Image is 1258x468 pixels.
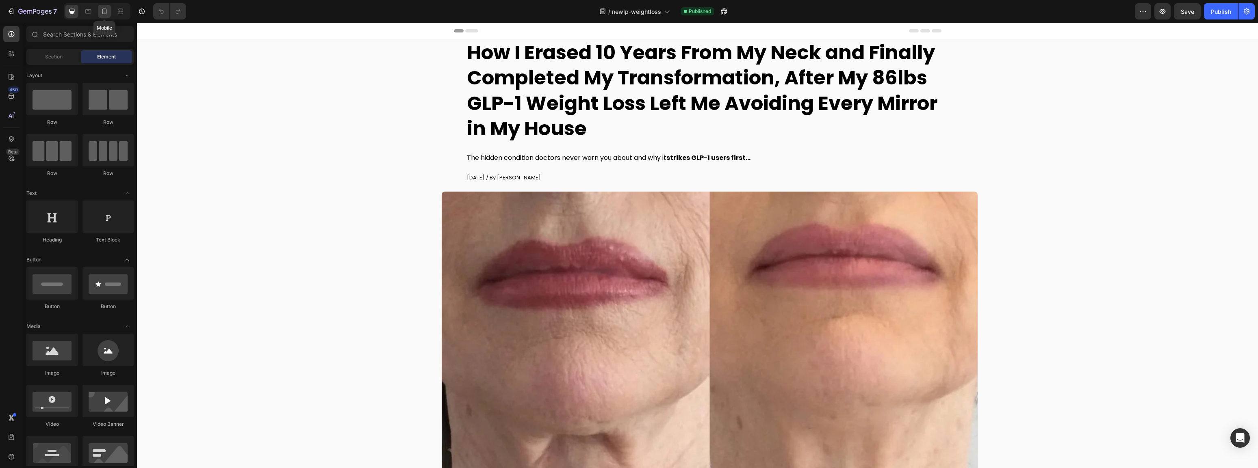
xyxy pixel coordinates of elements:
span: Element [97,53,116,60]
button: Publish [1204,3,1238,19]
span: Save [1181,8,1194,15]
div: Button [26,303,78,310]
div: Open Intercom Messenger [1230,428,1250,448]
input: Search Sections & Elements [26,26,134,42]
span: Section [45,53,63,60]
div: Button [82,303,134,310]
div: Heading [26,236,78,244]
div: Video Banner [82,421,134,428]
div: Row [82,119,134,126]
span: Toggle open [121,320,134,333]
div: Undo/Redo [153,3,186,19]
div: Beta [6,149,20,155]
span: Button [26,256,41,263]
span: newlp-weightloss [612,7,661,16]
span: Text [26,190,37,197]
div: Row [82,170,134,177]
div: Row [26,170,78,177]
div: Image [26,369,78,377]
strong: strikes GLP-1 users first... [529,130,614,140]
span: [DATE] / By [PERSON_NAME] [330,151,404,159]
div: Image [82,369,134,377]
div: Text Block [82,236,134,244]
span: Media [26,323,41,330]
div: Row [26,119,78,126]
span: Toggle open [121,253,134,266]
button: 7 [3,3,61,19]
div: 450 [8,86,20,93]
div: Publish [1211,7,1231,16]
span: / [608,7,610,16]
span: Published [689,8,711,15]
button: Save [1174,3,1201,19]
iframe: Design area [137,23,1258,468]
p: 7 [53,6,57,16]
span: Toggle open [121,187,134,200]
div: Video [26,421,78,428]
span: Toggle open [121,69,134,82]
span: The hidden condition doctors never warn you about and why it [330,130,614,140]
span: Layout [26,72,42,79]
